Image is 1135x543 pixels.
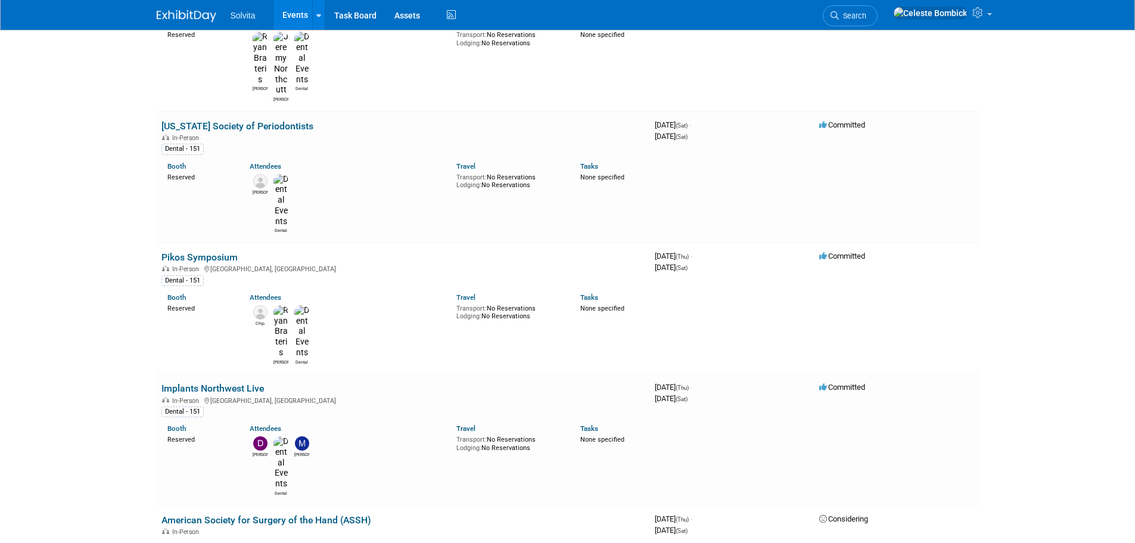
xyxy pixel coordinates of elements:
img: Dental Events [294,305,309,358]
div: Ryan Brateris [273,358,288,365]
span: Search [839,11,866,20]
div: David Busenhart [253,451,268,458]
span: (Thu) [676,253,689,260]
div: Reserved [167,171,232,182]
span: (Thu) [676,384,689,391]
span: In-Person [172,265,203,273]
span: (Thu) [676,516,689,523]
a: Implants Northwest Live [161,383,264,394]
img: David Busenhart [253,436,268,451]
span: [DATE] [655,263,688,272]
img: In-Person Event [162,528,169,534]
span: Lodging: [456,39,481,47]
div: [GEOGRAPHIC_DATA], [GEOGRAPHIC_DATA] [161,263,645,273]
span: Committed [819,252,865,260]
span: (Sat) [676,396,688,402]
a: Booth [167,424,186,433]
span: [DATE] [655,383,692,392]
span: - [689,120,691,129]
div: Dental - 151 [161,407,204,417]
div: No Reservations No Reservations [456,171,562,190]
div: Dental - 151 [161,275,204,286]
img: Celeste Bombick [893,7,968,20]
a: Search [823,5,878,26]
span: None specified [580,436,624,443]
div: Jeremy Northcutt [273,95,288,103]
span: Solvita [231,11,256,20]
span: - [691,514,692,523]
span: Lodging: [456,181,481,189]
span: Transport: [456,305,487,312]
img: Ryan Brateris [253,32,268,85]
div: Dental Events [294,358,309,365]
span: Transport: [456,173,487,181]
div: Dental Events [294,85,309,92]
img: In-Person Event [162,397,169,403]
span: Lodging: [456,312,481,320]
span: (Sat) [676,134,688,140]
div: Chip Shafer [253,319,268,327]
img: Ryan Brateris [273,305,288,358]
a: Booth [167,293,186,302]
img: Matthew Burns [295,436,309,451]
span: Lodging: [456,444,481,452]
span: - [691,252,692,260]
a: Travel [456,424,475,433]
a: Booth [167,162,186,170]
img: Chip Shafer [253,305,268,319]
span: [DATE] [655,252,692,260]
span: Committed [819,383,865,392]
span: Transport: [456,31,487,39]
a: Tasks [580,162,598,170]
span: Transport: [456,436,487,443]
div: No Reservations No Reservations [456,302,562,321]
div: Reserved [167,433,232,444]
a: Travel [456,293,475,302]
img: In-Person Event [162,134,169,140]
div: Ryan Brateris [253,85,268,92]
span: (Sat) [676,122,688,129]
span: Considering [819,514,868,523]
a: Attendees [250,424,281,433]
div: Dental Events [273,489,288,497]
img: Dental Events [273,436,288,489]
span: None specified [580,173,624,181]
div: Adrienne Farrell [253,188,268,196]
span: In-Person [172,397,203,405]
span: [DATE] [655,526,688,535]
span: (Sat) [676,265,688,271]
div: No Reservations No Reservations [456,29,562,47]
div: [GEOGRAPHIC_DATA], [GEOGRAPHIC_DATA] [161,395,645,405]
a: Pikos Symposium [161,252,238,263]
a: Tasks [580,424,598,433]
div: Dental Events [273,226,288,234]
span: In-Person [172,134,203,142]
a: American Society for Surgery of the Hand (ASSH) [161,514,371,526]
span: None specified [580,305,624,312]
img: Adrienne Farrell [253,174,268,188]
a: Attendees [250,293,281,302]
a: Attendees [250,162,281,170]
span: [DATE] [655,514,692,523]
span: [DATE] [655,394,688,403]
div: Dental - 151 [161,144,204,154]
img: ExhibitDay [157,10,216,22]
a: Tasks [580,293,598,302]
img: In-Person Event [162,265,169,271]
img: Dental Events [273,174,288,227]
span: [DATE] [655,120,691,129]
div: Matthew Burns [294,451,309,458]
div: Reserved [167,302,232,313]
span: (Sat) [676,528,688,534]
img: Dental Events [294,32,309,85]
span: None specified [580,31,624,39]
span: Committed [819,120,865,129]
a: [US_STATE] Society of Periodontists [161,120,313,132]
span: - [691,383,692,392]
div: No Reservations No Reservations [456,433,562,452]
img: Jeremy Northcutt [273,32,288,95]
div: Reserved [167,29,232,39]
span: [DATE] [655,132,688,141]
a: Travel [456,162,475,170]
span: In-Person [172,528,203,536]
